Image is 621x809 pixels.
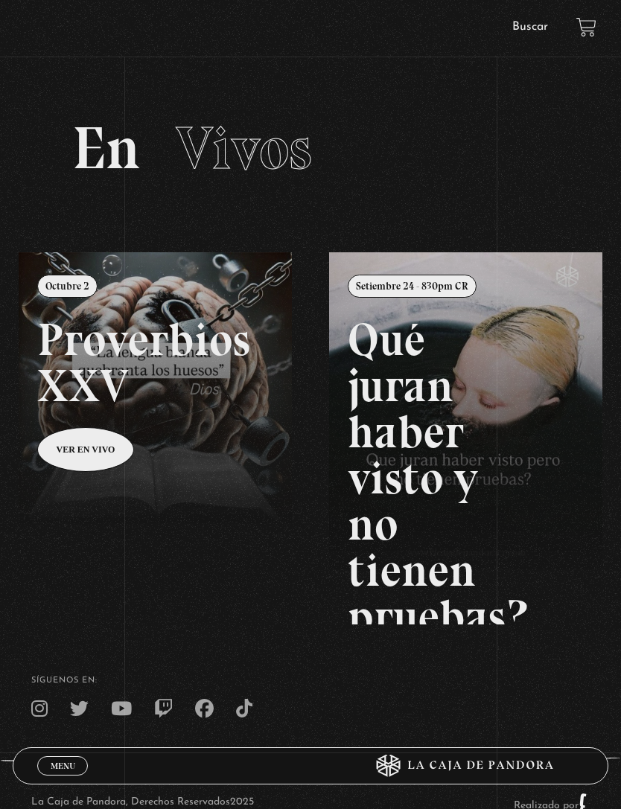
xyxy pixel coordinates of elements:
[45,774,80,784] span: Cerrar
[72,118,550,178] h2: En
[576,17,596,37] a: View your shopping cart
[31,677,590,685] h4: SÍguenos en:
[512,21,548,33] a: Buscar
[176,112,312,184] span: Vivos
[51,761,75,770] span: Menu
